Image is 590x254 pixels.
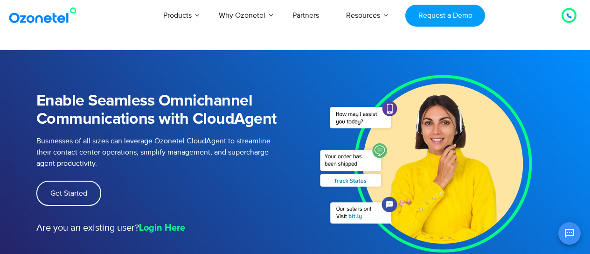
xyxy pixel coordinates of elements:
[139,221,185,235] a: Login Here
[36,221,281,235] p: Are you an existing user?
[36,92,281,128] h1: Enable Seamless Omnichannel Communications with CloudAgent
[558,222,581,245] button: Open chat
[405,5,485,27] a: Request a Demo
[36,135,281,169] p: Businesses of all sizes can leverage Ozonetel CloudAgent to streamline their contact center opera...
[50,190,87,197] span: Get Started
[139,223,185,233] strong: Login Here
[36,181,101,206] a: Get Started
